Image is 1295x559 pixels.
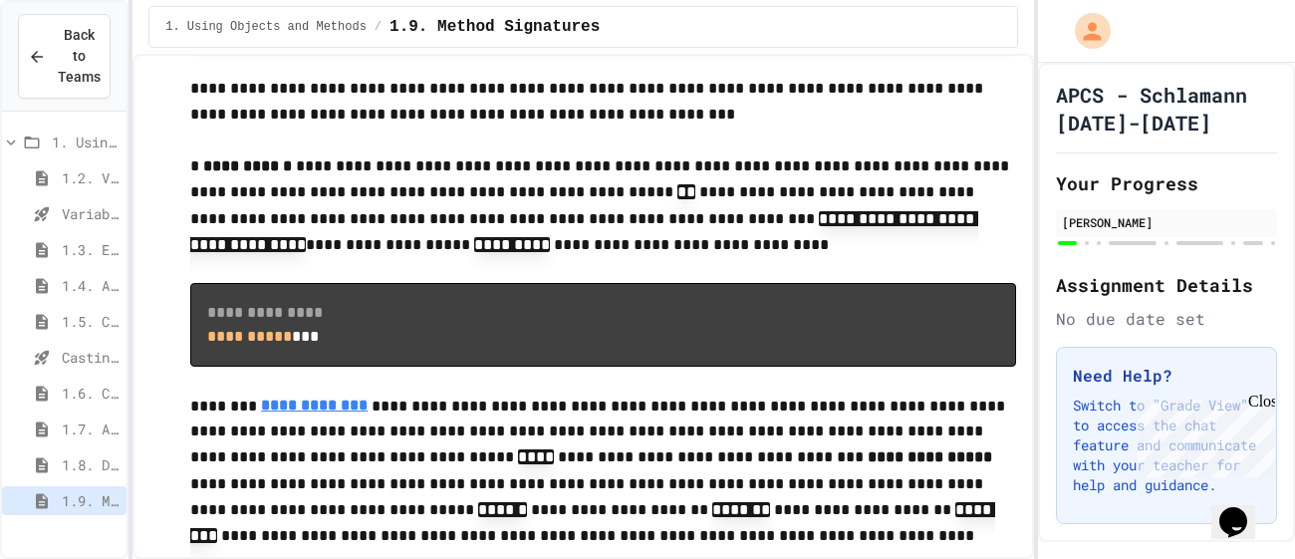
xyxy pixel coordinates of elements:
span: 1.8. Documentation with Comments and Preconditions [62,454,119,475]
h1: APCS - Schlamann [DATE]-[DATE] [1056,81,1277,137]
div: My Account [1054,8,1116,54]
span: Back to Teams [58,25,101,88]
span: 1.7. APIs and Libraries [62,419,119,439]
div: No due date set [1056,307,1277,331]
span: 1.5. Casting and Ranges of Values [62,311,119,332]
span: 1.4. Assignment and Input [62,275,119,296]
iframe: chat widget [1211,479,1275,539]
span: 1.9. Method Signatures [389,15,600,39]
span: 1. Using Objects and Methods [52,132,119,152]
div: [PERSON_NAME] [1062,213,1271,231]
span: 1.9. Method Signatures [62,490,119,511]
span: 1.3. Expressions and Output [New] [62,239,119,260]
iframe: chat widget [1130,393,1275,477]
h3: Need Help? [1073,364,1260,388]
h2: Your Progress [1056,169,1277,197]
span: 1.2. Variables and Data Types [62,167,119,188]
div: Chat with us now!Close [8,8,137,127]
span: Variables and Data Types - Quiz [62,203,119,224]
p: Switch to "Grade View" to access the chat feature and communicate with your teacher for help and ... [1073,396,1260,495]
span: Casting and Ranges of variables - Quiz [62,347,119,368]
button: Back to Teams [18,14,111,99]
span: / [375,19,382,35]
span: 1.6. Compound Assignment Operators [62,383,119,404]
span: 1. Using Objects and Methods [165,19,367,35]
h2: Assignment Details [1056,271,1277,299]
